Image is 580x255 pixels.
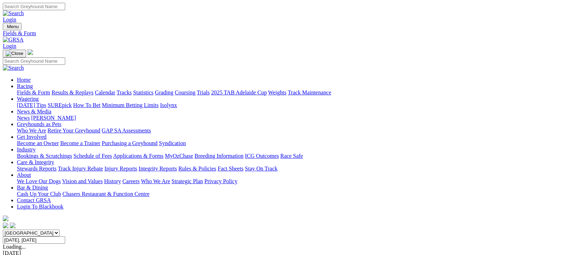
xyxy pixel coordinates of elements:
input: Search [3,57,65,65]
a: Vision and Values [62,178,103,184]
a: Grading [155,89,173,95]
img: Close [6,51,23,56]
div: Greyhounds as Pets [17,127,577,134]
div: News & Media [17,115,577,121]
div: Care & Integrity [17,166,577,172]
a: Results & Replays [51,89,93,95]
span: Menu [7,24,19,29]
a: Wagering [17,96,39,102]
a: About [17,172,31,178]
a: We Love Our Dogs [17,178,61,184]
img: GRSA [3,37,24,43]
a: Isolynx [160,102,177,108]
a: Careers [122,178,140,184]
a: Race Safe [280,153,303,159]
div: Racing [17,89,577,96]
input: Select date [3,236,65,244]
a: Login [3,17,16,23]
a: Breeding Information [195,153,243,159]
a: Bar & Dining [17,185,48,191]
a: Applications & Forms [113,153,163,159]
div: Wagering [17,102,577,108]
a: Rules & Policies [178,166,216,172]
a: 2025 TAB Adelaide Cup [211,89,267,95]
a: Track Maintenance [288,89,331,95]
a: Retire Your Greyhound [48,127,100,133]
img: twitter.svg [10,223,16,228]
a: Home [17,77,31,83]
span: Loading... [3,244,26,250]
a: Bookings & Scratchings [17,153,72,159]
img: facebook.svg [3,223,8,228]
img: logo-grsa-white.png [27,49,33,55]
a: Login To Blackbook [17,204,63,210]
a: Stay On Track [245,166,277,172]
a: Tracks [117,89,132,95]
a: ICG Outcomes [245,153,279,159]
a: Who We Are [17,127,46,133]
a: MyOzChase [165,153,193,159]
a: Care & Integrity [17,159,54,165]
a: Industry [17,147,36,153]
a: Purchasing a Greyhound [102,140,158,146]
a: Privacy Policy [204,178,237,184]
a: Injury Reports [104,166,137,172]
div: Get Involved [17,140,577,147]
img: Search [3,10,24,17]
a: News [17,115,30,121]
a: Cash Up Your Club [17,191,61,197]
div: Industry [17,153,577,159]
a: Weights [268,89,286,95]
a: Trials [197,89,210,95]
a: Login [3,43,16,49]
a: Strategic Plan [172,178,203,184]
a: [PERSON_NAME] [31,115,76,121]
a: Fields & Form [17,89,50,95]
a: Track Injury Rebate [58,166,103,172]
a: Chasers Restaurant & Function Centre [62,191,149,197]
a: Become an Owner [17,140,59,146]
a: Become a Trainer [60,140,100,146]
a: Integrity Reports [138,166,177,172]
div: Bar & Dining [17,191,577,197]
a: Racing [17,83,33,89]
button: Toggle navigation [3,50,26,57]
img: Search [3,65,24,71]
a: History [104,178,121,184]
a: GAP SA Assessments [102,127,151,133]
a: Fields & Form [3,30,577,37]
a: SUREpick [48,102,72,108]
a: How To Bet [73,102,101,108]
a: Get Involved [17,134,47,140]
button: Toggle navigation [3,23,21,30]
a: Calendar [95,89,115,95]
a: Greyhounds as Pets [17,121,61,127]
a: News & Media [17,108,51,114]
a: Statistics [133,89,154,95]
a: Stewards Reports [17,166,56,172]
input: Search [3,3,65,10]
a: Minimum Betting Limits [102,102,159,108]
a: Fact Sheets [218,166,243,172]
a: Who We Are [141,178,170,184]
a: Contact GRSA [17,197,51,203]
a: Coursing [175,89,196,95]
a: Syndication [159,140,186,146]
img: logo-grsa-white.png [3,216,8,221]
a: [DATE] Tips [17,102,46,108]
div: About [17,178,577,185]
a: Schedule of Fees [73,153,112,159]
